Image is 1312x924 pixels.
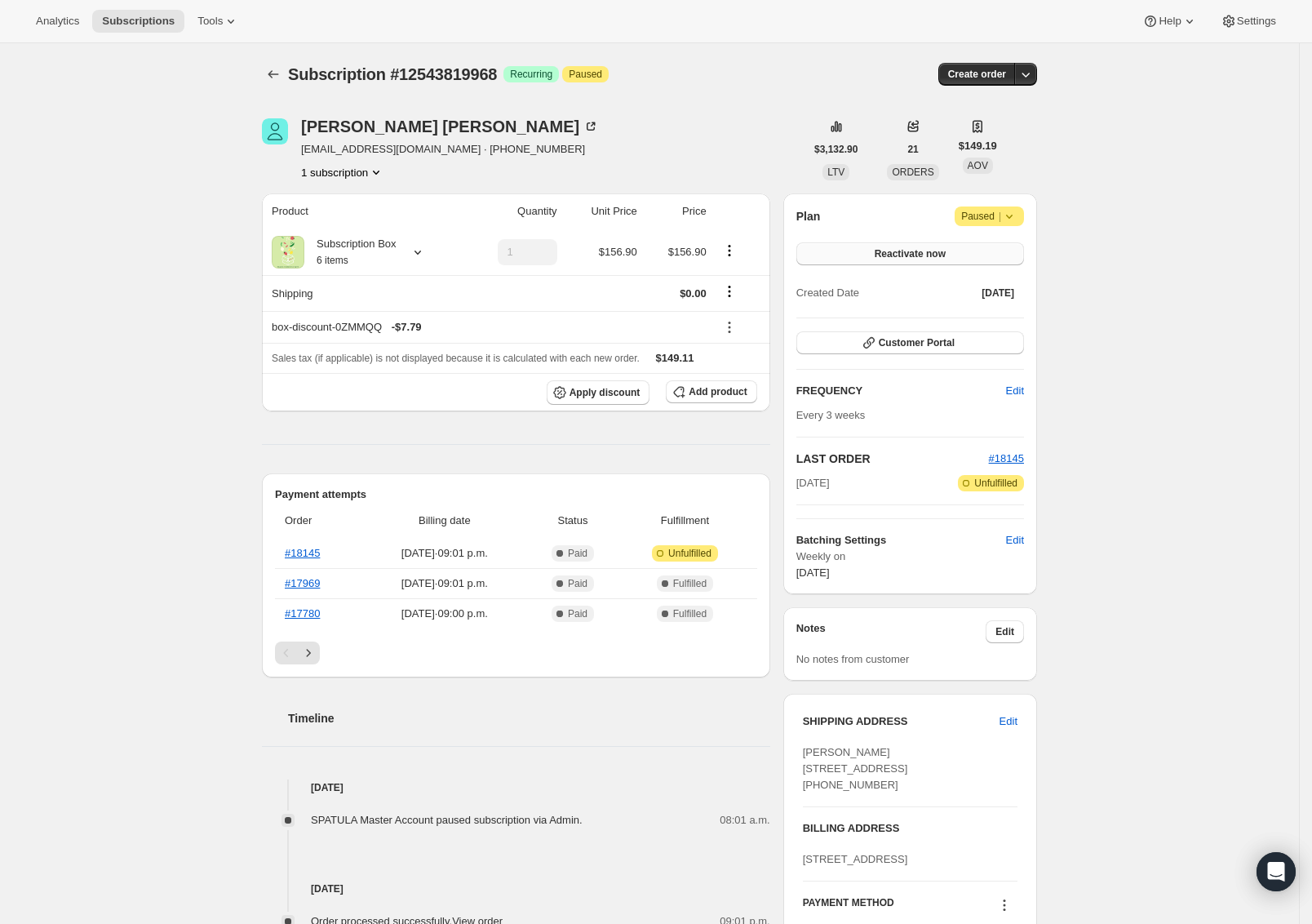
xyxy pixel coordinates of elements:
span: $149.19 [959,138,997,154]
h3: SHIPPING ADDRESS [803,713,1000,730]
a: #17780 [285,607,320,620]
span: Customer Portal [879,336,955,349]
th: Order [275,503,361,539]
button: Settings [1211,10,1286,33]
span: Every 3 weeks [796,409,866,421]
h2: Timeline [288,710,770,726]
a: #18145 [989,452,1024,464]
button: Help [1132,10,1207,33]
button: Product actions [301,164,384,180]
span: [DATE] [796,475,830,491]
span: $156.90 [599,246,637,258]
span: [DATE] · 09:01 p.m. [366,575,523,592]
button: Analytics [26,10,89,33]
span: $156.90 [668,246,707,258]
span: SPATULA Master Account paused subscription via Admin. [311,814,583,826]
div: box-discount-0ZMMQQ [272,319,707,335]
div: Open Intercom Messenger [1257,852,1296,891]
span: Unfulfilled [668,547,711,560]
button: Next [297,642,320,664]
span: Paid [568,607,587,620]
button: Edit [986,620,1024,643]
h4: [DATE] [262,780,770,796]
button: Create order [938,63,1016,86]
h2: Payment attempts [275,486,757,503]
img: product img [272,236,304,269]
span: | [999,210,1001,223]
button: Subscriptions [92,10,184,33]
span: Reactivate now [875,247,946,260]
span: Paid [568,547,587,560]
button: Edit [996,378,1034,404]
span: AOV [968,160,988,171]
span: [DATE] [982,287,1014,300]
nav: Pagination [275,642,757,664]
span: LTV [827,167,844,178]
button: Reactivate now [796,242,1024,265]
th: Unit Price [562,193,642,229]
button: Subscriptions [262,63,285,86]
span: Edit [995,625,1014,638]
span: $3,132.90 [814,143,858,156]
button: Apply discount [547,380,650,405]
span: ORDERS [892,167,933,178]
h3: BILLING ADDRESS [803,820,1017,837]
h4: [DATE] [262,881,770,897]
a: #17969 [285,577,320,589]
span: Subscription #12543819968 [288,65,497,83]
span: [PERSON_NAME] [STREET_ADDRESS] [PHONE_NUMBER] [803,746,908,791]
th: Shipping [262,275,462,311]
span: Settings [1237,15,1276,28]
span: Weekly on [796,549,1024,565]
span: Help [1159,15,1181,28]
small: 6 items [317,255,348,266]
span: Billing date [366,513,523,529]
span: $149.11 [656,352,694,364]
span: 08:01 a.m. [720,812,769,828]
span: [EMAIL_ADDRESS][DOMAIN_NAME] · [PHONE_NUMBER] [301,141,599,158]
span: - $7.79 [392,319,422,335]
button: Tools [188,10,249,33]
h6: Batching Settings [796,532,1006,549]
span: Paused [961,208,1017,224]
span: Paused [569,68,602,81]
span: Add product [689,385,747,398]
span: Edit [1006,532,1024,549]
span: No notes from customer [796,653,910,665]
span: Unfulfilled [974,477,1017,490]
span: Recurring [510,68,552,81]
span: 21 [907,143,918,156]
h3: Notes [796,620,986,643]
span: Tools [197,15,223,28]
h2: LAST ORDER [796,451,989,467]
span: Edit [1006,383,1024,399]
button: Shipping actions [716,282,742,300]
span: Subscriptions [102,15,175,28]
button: $3,132.90 [804,138,867,161]
span: Apply discount [570,386,640,399]
th: Quantity [462,193,561,229]
span: Status [533,513,614,529]
span: Fulfillment [623,513,747,529]
span: Created Date [796,285,859,301]
div: [PERSON_NAME] [PERSON_NAME] [301,118,599,135]
span: Paid [568,577,587,590]
h3: PAYMENT METHOD [803,896,894,918]
span: Fulfilled [673,577,707,590]
span: [DATE] [796,566,830,579]
span: Create order [948,68,1006,81]
button: Add product [666,380,756,403]
span: Fulfilled [673,607,707,620]
span: Sales tax (if applicable) is not displayed because it is calculated with each new order. [272,353,640,364]
span: Analytics [36,15,79,28]
span: [DATE] · 09:00 p.m. [366,606,523,622]
button: Edit [996,527,1034,553]
h2: FREQUENCY [796,383,1006,399]
span: [STREET_ADDRESS] [803,853,908,865]
button: 21 [898,138,928,161]
div: Subscription Box [304,236,397,269]
button: Customer Portal [796,331,1024,354]
button: Product actions [716,242,742,260]
a: #18145 [285,547,320,559]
